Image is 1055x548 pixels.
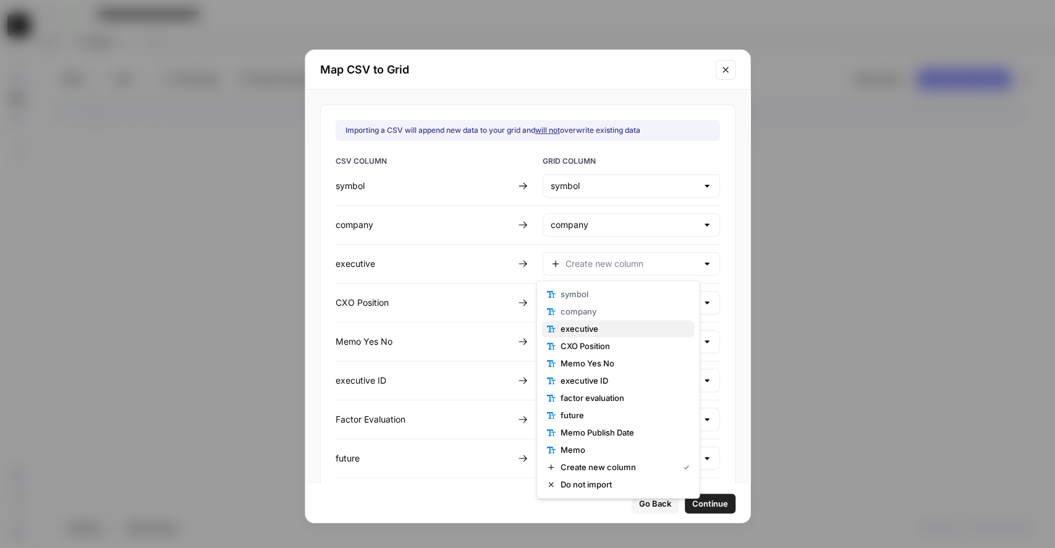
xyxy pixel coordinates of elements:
span: future [561,409,685,421]
div: Memo Yes No [336,335,513,348]
button: Go Back [632,494,679,513]
span: executive ID [561,374,685,387]
input: company [551,219,697,231]
h2: Map CSV to Grid [320,61,708,78]
button: Continue [685,494,735,513]
span: company [561,305,685,318]
span: symbol [561,288,685,300]
span: Memo Yes No [561,357,685,369]
span: factor evaluation [561,392,685,404]
span: Memo Publish Date [561,426,685,439]
div: future [336,452,513,465]
button: Close modal [716,60,735,80]
span: Go Back [639,497,671,510]
span: Continue [692,497,728,510]
div: executive [336,258,513,270]
span: CSV COLUMN [336,156,513,169]
div: executive ID [336,374,513,387]
span: executive [561,322,685,335]
u: will not [535,125,560,135]
input: symbol [551,180,697,192]
div: company [336,219,513,231]
div: symbol [336,180,513,192]
span: CXO Position [561,340,685,352]
div: CXO Position [336,297,513,309]
div: Factor Evaluation [336,413,513,426]
span: GRID COLUMN [543,156,720,169]
span: Do not import [561,478,685,491]
span: Memo [561,444,685,456]
span: Create new column [561,461,674,473]
div: Importing a CSV will append new data to your grid and overwrite existing data [345,125,640,136]
input: Create new column [566,258,697,270]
